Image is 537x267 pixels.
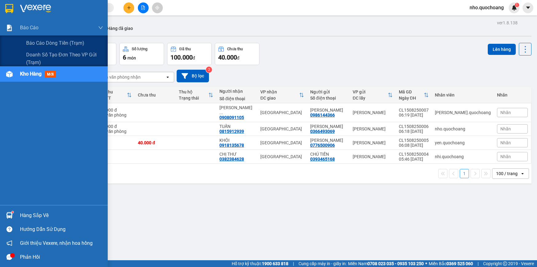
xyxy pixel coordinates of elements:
[6,212,13,219] img: warehouse-icon
[353,96,388,101] div: ĐC lấy
[102,21,138,36] button: Hàng đã giao
[496,170,518,177] div: 100 / trang
[353,140,393,145] div: [PERSON_NAME]
[260,110,304,115] div: [GEOGRAPHIC_DATA]
[310,96,347,101] div: Số điện thoại
[310,152,347,157] div: CHÚ TIẾN
[488,44,516,55] button: Lên hàng
[193,55,195,60] span: đ
[219,157,244,162] div: 0382384628
[165,75,170,80] svg: open
[353,126,393,131] div: [PERSON_NAME]
[425,262,427,265] span: ⚪️
[6,254,12,260] span: message
[152,2,163,13] button: aim
[98,74,141,80] div: Chọn văn phòng nhận
[520,171,525,176] svg: open
[20,239,93,247] span: Giới thiệu Vexere, nhận hoa hồng
[310,124,347,129] div: TRẦN VĂN ĐỨC
[500,110,511,115] span: Nhãn
[367,261,424,266] strong: 0708 023 035 - 0935 103 250
[515,3,519,7] sup: 1
[6,25,13,31] img: solution-icon
[6,226,12,232] span: question-circle
[497,19,518,26] div: ver 1.8.138
[127,6,131,10] span: plus
[516,3,518,7] span: 1
[465,4,509,11] span: nho.quochoang
[179,89,208,94] div: Thu hộ
[299,260,347,267] span: Cung cấp máy in - giấy in:
[100,89,127,94] div: Đã thu
[219,105,254,115] div: TRẦN ĐỒNG NGỌC LY
[523,2,533,13] button: caret-down
[399,129,429,134] div: 06:18 [DATE]
[123,54,126,61] span: 6
[219,115,244,120] div: 0908091105
[478,260,479,267] span: |
[260,89,299,94] div: VP nhận
[262,261,288,266] strong: 1900 633 818
[20,225,103,234] div: Hướng dẫn sử dụng
[310,89,347,94] div: Người gửi
[179,47,191,51] div: Đã thu
[237,55,239,60] span: đ
[396,87,432,103] th: Toggle SortBy
[127,55,136,60] span: món
[45,71,56,78] span: mới
[429,260,473,267] span: Miền Bắc
[20,211,103,220] div: Hàng sắp về
[500,126,511,131] span: Nhãn
[350,87,396,103] th: Toggle SortBy
[12,211,14,213] sup: 1
[119,43,164,65] button: Số lượng6món
[511,5,517,10] img: icon-new-feature
[206,67,212,73] sup: 2
[503,261,507,266] span: copyright
[399,96,424,101] div: Ngày ĐH
[219,143,244,148] div: 0918135678
[6,240,12,246] span: notification
[310,113,335,117] div: 0986144366
[218,54,237,61] span: 40.000
[100,96,127,101] div: HTTT
[399,89,424,94] div: Mã GD
[219,96,254,101] div: Số điện thoại
[138,140,172,145] div: 40.000 đ
[435,110,491,115] div: tim.quochoang
[100,108,132,113] div: 70.000 đ
[132,47,147,51] div: Số lượng
[353,89,388,94] div: VP gửi
[435,154,491,159] div: nhi.quochoang
[219,124,254,129] div: TUẤN
[155,6,159,10] span: aim
[98,25,103,30] span: down
[167,43,212,65] button: Đã thu100.000đ
[215,43,259,65] button: Chưa thu40.000đ
[177,70,209,82] button: Bộ lọc
[260,96,299,101] div: ĐC giao
[219,110,223,115] span: ...
[100,129,132,134] div: Tại văn phòng
[123,2,134,13] button: plus
[6,71,13,77] img: warehouse-icon
[353,154,393,159] div: [PERSON_NAME]
[227,47,243,51] div: Chưa thu
[26,51,103,66] span: Doanh số tạo đơn theo VP gửi (trạm)
[399,113,429,117] div: 06:19 [DATE]
[219,89,254,94] div: Người nhận
[97,87,135,103] th: Toggle SortBy
[435,92,491,97] div: Nhân viên
[310,157,335,162] div: 0393465168
[260,154,304,159] div: [GEOGRAPHIC_DATA]
[399,143,429,148] div: 06:08 [DATE]
[500,154,511,159] span: Nhãn
[399,138,429,143] div: CL1508250005
[26,39,84,47] span: Báo cáo dòng tiền (trạm)
[219,129,244,134] div: 0815912939
[399,108,429,113] div: CL1508250007
[500,140,511,145] span: Nhãn
[399,152,429,157] div: CL1508250004
[399,124,429,129] div: CL1508250006
[170,54,193,61] span: 100.000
